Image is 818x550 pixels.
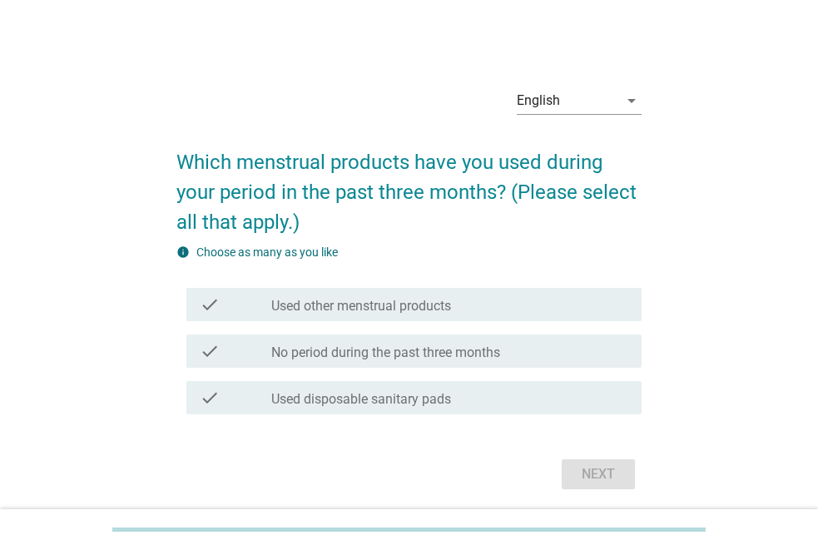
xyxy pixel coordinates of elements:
h2: Which menstrual products have you used during your period in the past three months? (Please selec... [176,131,642,237]
label: Choose as many as you like [196,245,338,259]
i: info [176,245,190,259]
i: check [200,388,220,408]
label: Used disposable sanitary pads [271,391,451,408]
i: check [200,341,220,361]
label: No period during the past three months [271,344,500,361]
i: check [200,295,220,315]
div: English [517,93,560,108]
label: Used other menstrual products [271,298,451,315]
i: arrow_drop_down [622,91,642,111]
